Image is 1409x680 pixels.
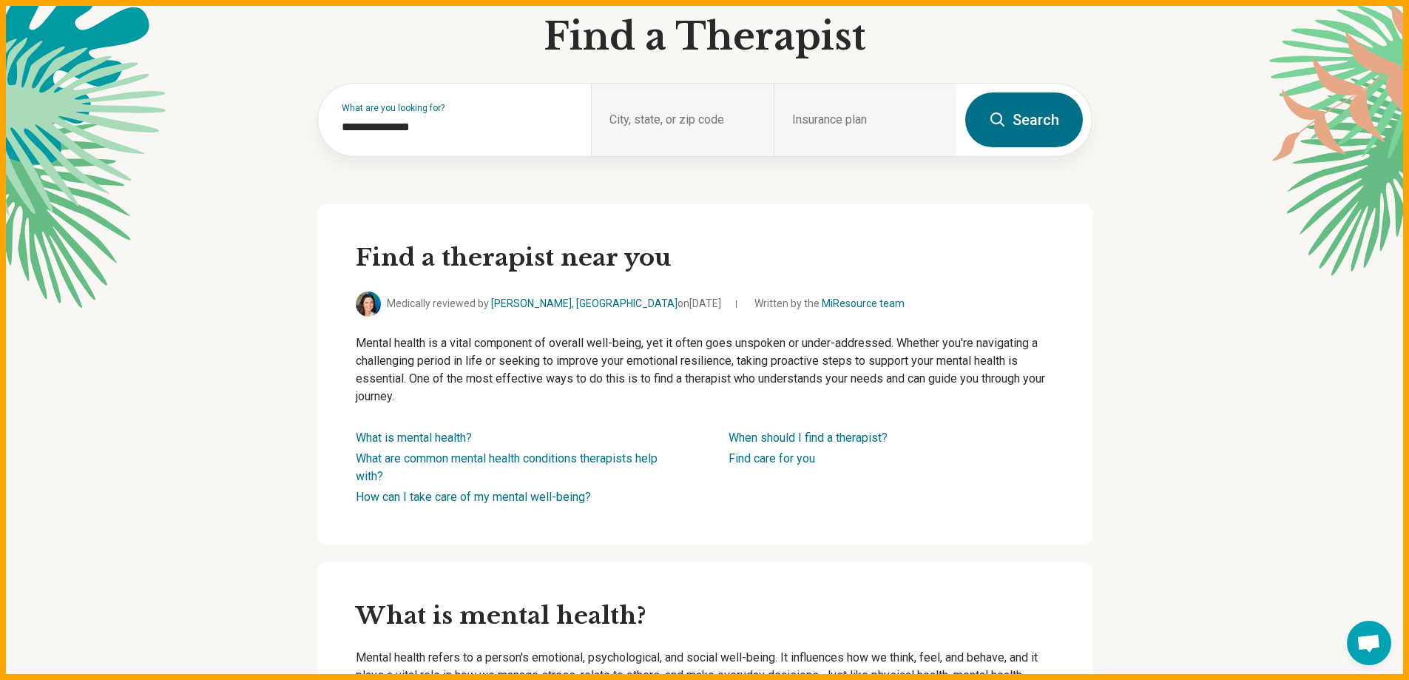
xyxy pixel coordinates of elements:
p: Mental health is a vital component of overall well-being, yet it often goes unspoken or under-add... [356,334,1054,405]
span: Written by the [754,296,905,312]
a: MiResource team [822,297,905,309]
a: Open chat [1347,621,1391,665]
button: Search [965,92,1083,147]
span: Upgrade [6,18,44,29]
a: [PERSON_NAME], [GEOGRAPHIC_DATA] [491,297,678,309]
a: How can I take care of my mental well-being? [356,490,591,504]
h1: Find a Therapist [317,15,1092,59]
span: on [DATE] [678,297,721,309]
a: What is mental health? [356,431,472,445]
a: When should I find a therapist? [729,431,888,445]
a: Find care for you [729,451,815,465]
a: What are common mental health conditions therapists help with? [356,451,658,483]
h3: What is mental health? [356,601,1054,632]
h2: Find a therapist near you [356,243,1054,274]
span: Medically reviewed by [387,296,721,312]
label: What are you looking for? [342,104,574,112]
